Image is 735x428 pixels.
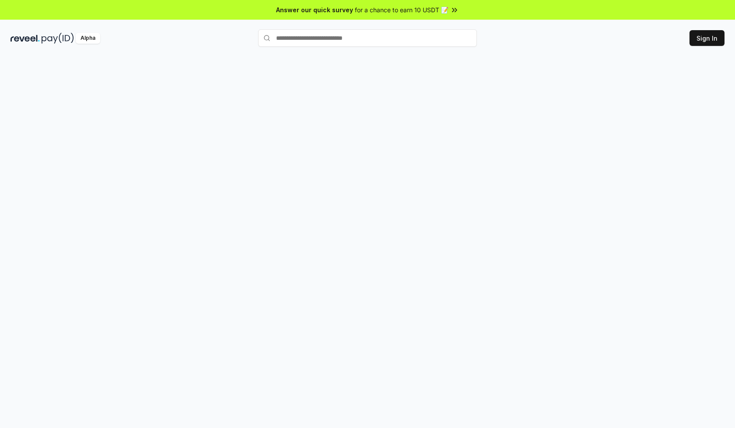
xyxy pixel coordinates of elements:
[76,33,100,44] div: Alpha
[42,33,74,44] img: pay_id
[689,30,724,46] button: Sign In
[10,33,40,44] img: reveel_dark
[355,5,448,14] span: for a chance to earn 10 USDT 📝
[276,5,353,14] span: Answer our quick survey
